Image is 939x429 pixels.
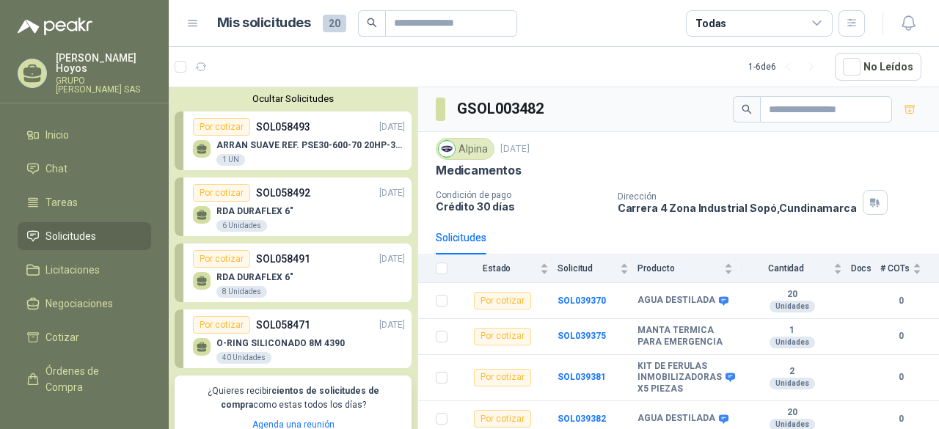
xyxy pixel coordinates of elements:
[18,121,151,149] a: Inicio
[45,363,137,395] span: Órdenes de Compra
[637,295,715,307] b: AGUA DESTILADA
[216,154,245,166] div: 1 UN
[323,15,346,32] span: 20
[748,55,823,78] div: 1 - 6 de 6
[474,328,531,345] div: Por cotizar
[217,12,311,34] h1: Mis solicitudes
[18,155,151,183] a: Chat
[558,263,617,274] span: Solicitud
[379,318,405,332] p: [DATE]
[558,296,606,306] a: SOL039370
[256,317,310,333] p: SOL058471
[439,141,455,157] img: Company Logo
[558,372,606,382] b: SOL039381
[637,361,722,395] b: KIT DE FERULAS INMOBILIZADORAS X5 PIEZAS
[367,18,377,28] span: search
[880,254,939,283] th: # COTs
[18,188,151,216] a: Tareas
[742,104,752,114] span: search
[45,127,69,143] span: Inicio
[637,254,742,283] th: Producto
[880,329,921,343] b: 0
[18,256,151,284] a: Licitaciones
[175,243,412,302] a: Por cotizarSOL058491[DATE] RDA DURAFLEX 6"8 Unidades
[216,338,345,348] p: O-RING SILICONADO 8M 4390
[695,15,726,32] div: Todas
[183,384,403,412] p: ¿Quieres recibir como estas todos los días?
[436,230,486,246] div: Solicitudes
[18,18,92,35] img: Logo peakr
[770,378,815,389] div: Unidades
[45,329,79,345] span: Cotizar
[56,76,151,94] p: GRUPO [PERSON_NAME] SAS
[45,262,100,278] span: Licitaciones
[56,53,151,73] p: [PERSON_NAME] Hoyos
[216,352,271,364] div: 40 Unidades
[256,185,310,201] p: SOL058492
[851,254,881,283] th: Docs
[379,186,405,200] p: [DATE]
[193,250,250,268] div: Por cotizar
[770,301,815,312] div: Unidades
[618,191,857,202] p: Dirección
[18,222,151,250] a: Solicitudes
[216,286,267,298] div: 8 Unidades
[216,220,267,232] div: 6 Unidades
[45,228,96,244] span: Solicitudes
[835,53,921,81] button: No Leídos
[193,184,250,202] div: Por cotizar
[558,331,606,341] a: SOL039375
[742,325,841,337] b: 1
[45,296,113,312] span: Negociaciones
[457,98,546,120] h3: GSOL003482
[193,316,250,334] div: Por cotizar
[742,254,850,283] th: Cantidad
[256,119,310,135] p: SOL058493
[436,163,522,178] p: Medicamentos
[379,252,405,266] p: [DATE]
[216,206,293,216] p: RDA DURAFLEX 6"
[175,93,412,104] button: Ocultar Solicitudes
[618,202,857,214] p: Carrera 4 Zona Industrial Sopó , Cundinamarca
[474,410,531,428] div: Por cotizar
[474,292,531,309] div: Por cotizar
[175,177,412,236] a: Por cotizarSOL058492[DATE] RDA DURAFLEX 6"6 Unidades
[880,412,921,426] b: 0
[18,323,151,351] a: Cotizar
[558,254,637,283] th: Solicitud
[436,190,606,200] p: Condición de pago
[474,369,531,386] div: Por cotizar
[221,386,379,410] b: cientos de solicitudes de compra
[256,251,310,267] p: SOL058491
[18,357,151,401] a: Órdenes de Compra
[742,289,841,301] b: 20
[456,254,558,283] th: Estado
[880,263,910,274] span: # COTs
[216,272,293,282] p: RDA DURAFLEX 6"
[45,194,78,210] span: Tareas
[193,118,250,136] div: Por cotizar
[379,120,405,134] p: [DATE]
[637,325,733,348] b: MANTA TERMICA PARA EMERGENCIA
[880,294,921,308] b: 0
[456,263,537,274] span: Estado
[436,200,606,213] p: Crédito 30 días
[175,309,412,368] a: Por cotizarSOL058471[DATE] O-RING SILICONADO 8M 439040 Unidades
[558,414,606,424] a: SOL039382
[637,413,715,425] b: AGUA DESTILADA
[742,263,830,274] span: Cantidad
[770,337,815,348] div: Unidades
[742,407,841,419] b: 20
[880,370,921,384] b: 0
[436,138,494,160] div: Alpina
[18,290,151,318] a: Negociaciones
[216,140,405,150] p: ARRAN SUAVE REF. PSE30-600-70 20HP-30A
[637,263,721,274] span: Producto
[45,161,67,177] span: Chat
[742,366,841,378] b: 2
[500,142,530,156] p: [DATE]
[175,111,412,170] a: Por cotizarSOL058493[DATE] ARRAN SUAVE REF. PSE30-600-70 20HP-30A1 UN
